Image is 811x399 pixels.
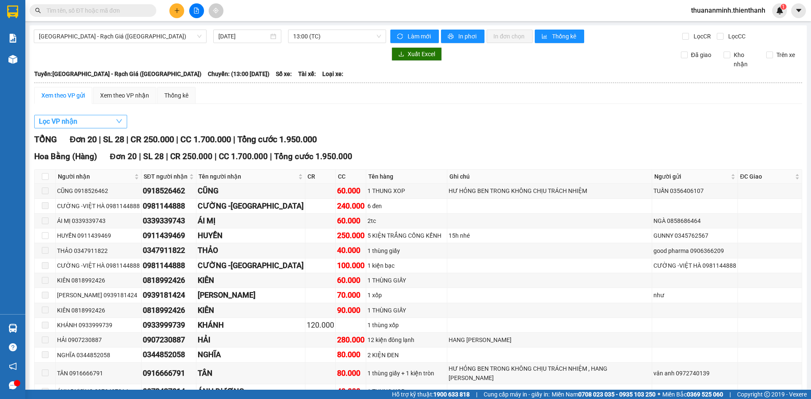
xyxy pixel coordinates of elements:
[198,289,304,301] div: [PERSON_NAME]
[57,306,140,315] div: KIÊN 0818992426
[764,391,770,397] span: copyright
[322,69,343,79] span: Loại xe:
[782,4,785,10] span: 1
[8,324,17,333] img: warehouse-icon
[9,362,17,370] span: notification
[199,172,297,181] span: Tên người nhận
[337,215,365,227] div: 60.000
[653,261,736,270] div: CƯỜNG -VIỆT HÀ 0981144888
[143,274,195,286] div: 0818992426
[39,30,201,43] span: Sài Gòn - Rạch Giá (Hàng Hoá)
[34,134,57,144] span: TỔNG
[196,273,305,288] td: KIÊN
[193,8,199,14] span: file-add
[57,246,140,255] div: THẢO 0347911822
[725,32,747,41] span: Lọc CC
[57,387,140,396] div: ÁNH DƯƠNG 0973437014
[367,246,446,255] div: 1 thùng giấy
[46,6,146,15] input: Tìm tên, số ĐT hoặc mã đơn
[337,185,365,197] div: 60.000
[142,184,196,198] td: 0918526462
[367,276,446,285] div: 1 THÙNG GIẤY
[337,349,365,361] div: 80.000
[9,343,17,351] span: question-circle
[390,30,439,43] button: syncLàm mới
[487,30,533,43] button: In đơn chọn
[578,391,656,398] strong: 0708 023 035 - 0935 103 250
[57,335,140,345] div: HẢI 0907230887
[103,134,124,144] span: SL 28
[142,243,196,258] td: 0347911822
[57,320,140,330] div: KHÁNH 0933999739
[653,369,736,378] div: vân anh 0972740139
[729,390,731,399] span: |
[143,215,195,227] div: 0339339743
[139,152,141,161] span: |
[58,172,133,181] span: Người nhận
[142,363,196,384] td: 0916666791
[293,30,381,43] span: 13:00 (TC)
[476,390,477,399] span: |
[208,69,269,79] span: Chuyến: (13:00 [DATE])
[198,200,304,212] div: CƯỜNG -[GEOGRAPHIC_DATA]
[337,289,365,301] div: 70.000
[367,201,446,211] div: 6 đen
[198,367,304,379] div: TÂN
[337,385,365,397] div: 40.000
[126,134,128,144] span: |
[143,230,195,242] div: 0911439469
[654,172,729,181] span: Người gửi
[166,152,168,161] span: |
[687,391,723,398] strong: 0369 525 060
[34,115,127,128] button: Lọc VP nhận
[180,134,231,144] span: CC 1.700.000
[57,350,140,360] div: NGHĨA 0344852058
[270,152,272,161] span: |
[215,152,217,161] span: |
[196,384,305,399] td: ÁNH DƯƠNG
[142,384,196,399] td: 0973437014
[189,3,204,18] button: file-add
[142,273,196,288] td: 0818992426
[143,185,195,197] div: 0918526462
[233,134,235,144] span: |
[337,367,365,379] div: 80.000
[337,334,365,346] div: 280.000
[213,8,219,14] span: aim
[8,34,17,43] img: solution-icon
[337,230,365,242] div: 250.000
[142,333,196,347] td: 0907230887
[198,304,304,316] div: KIÊN
[116,118,122,125] span: down
[198,244,304,256] div: THẢO
[142,214,196,228] td: 0339339743
[740,172,793,181] span: ĐC Giao
[392,47,442,61] button: downloadXuất Excel
[196,228,305,243] td: HUYỀN
[684,5,772,16] span: thuananminh.thienthanh
[196,363,305,384] td: TÂN
[39,116,77,127] span: Lọc VP nhận
[142,258,196,273] td: 0981144888
[653,216,736,225] div: NGÀ 0858686464
[196,199,305,214] td: CƯỜNG -VIỆT HÀ
[143,260,195,271] div: 0981144888
[653,231,736,240] div: GUNNY 0345762567
[662,390,723,399] span: Miền Bắc
[34,71,201,77] b: Tuyến: [GEOGRAPHIC_DATA] - Rạch Giá ([GEOGRAPHIC_DATA])
[535,30,584,43] button: bar-chartThống kê
[367,186,446,195] div: 1 THUNG XOP
[198,385,304,397] div: ÁNH DƯƠNG
[552,390,656,399] span: Miền Nam
[196,318,305,333] td: KHÁNH
[131,134,174,144] span: CR 250.000
[398,51,404,58] span: download
[70,134,97,144] span: Đơn 20
[552,32,577,41] span: Thống kê
[198,274,304,286] div: KIÊN
[198,185,304,197] div: CŨNG
[196,303,305,318] td: KIÊN
[218,32,269,41] input: 15/09/2025
[57,201,140,211] div: CƯỜNG -VIỆT HÀ 0981144888
[219,152,268,161] span: CC 1.700.000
